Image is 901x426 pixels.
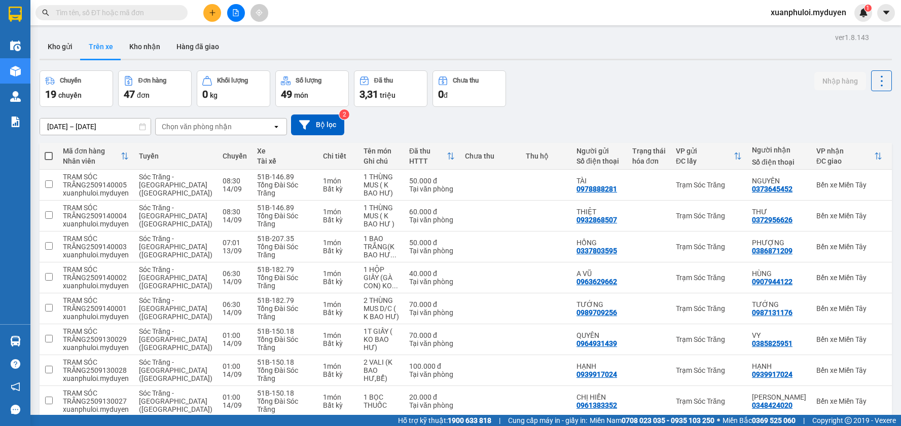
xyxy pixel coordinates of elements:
[323,239,353,247] div: 1 món
[139,152,212,160] div: Tuyến
[409,208,455,216] div: 60.000 đ
[296,77,321,84] div: Số lượng
[223,308,247,317] div: 14/09
[364,204,399,228] div: 1 THÙNG MUS ( K BAO HƯ )
[752,177,806,185] div: NGUYÊN
[409,331,455,339] div: 70.000 đ
[364,173,399,197] div: 1 THÙNG MUS ( K BAO HƯ)
[139,327,212,352] span: Sóc Trăng - [GEOGRAPHIC_DATA] ([GEOGRAPHIC_DATA])
[63,374,129,382] div: xuanphuloi.myduyen
[323,401,353,409] div: Bất kỳ
[58,91,82,99] span: chuyến
[139,173,212,197] span: Sóc Trăng - [GEOGRAPHIC_DATA] ([GEOGRAPHIC_DATA])
[409,393,455,401] div: 20.000 đ
[752,269,806,278] div: HÙNG
[409,362,455,370] div: 100.000 đ
[10,117,21,127] img: solution-icon
[63,147,121,155] div: Mã đơn hàng
[364,235,399,259] div: 1 BAO TRẮNG(K BAO HƯ BỂ)
[63,251,129,259] div: xuanphuloi.myduyen
[257,274,313,290] div: Tổng Đài Sóc Trăng
[576,370,617,378] div: 0939917024
[323,278,353,286] div: Bất kỳ
[257,366,313,382] div: Tổng Đài Sóc Trăng
[816,157,874,165] div: ĐC giao
[409,239,455,247] div: 50.000 đ
[223,393,247,401] div: 01:00
[752,216,792,224] div: 0372956626
[323,393,353,401] div: 1 món
[223,208,247,216] div: 08:30
[752,158,806,166] div: Số điện thoại
[197,70,270,107] button: Khối lượng0kg
[723,415,796,426] span: Miền Bắc
[752,370,792,378] div: 0939917024
[816,147,874,155] div: VP nhận
[763,6,854,19] span: xuanphuloi.myduyen
[814,72,866,90] button: Nhập hàng
[58,143,134,170] th: Toggle SortBy
[374,77,393,84] div: Đã thu
[752,339,792,347] div: 0385825951
[257,147,313,155] div: Xe
[465,152,516,160] div: Chưa thu
[576,208,622,216] div: THIỆT
[576,157,622,165] div: Số điện thoại
[81,34,121,59] button: Trên xe
[63,220,129,228] div: xuanphuloi.myduyen
[63,389,129,405] div: TRẠM SÓC TRĂNG2509130027
[63,313,129,321] div: xuanphuloi.myduyen
[63,189,129,197] div: xuanphuloi.myduyen
[257,304,313,321] div: Tổng Đài Sóc Trăng
[409,308,455,317] div: Tại văn phòng
[576,339,617,347] div: 0964931439
[409,269,455,278] div: 40.000 đ
[676,181,742,189] div: Trạm Sóc Trăng
[622,416,714,424] strong: 0708 023 035 - 0935 103 250
[576,239,622,247] div: HỒNG
[223,300,247,308] div: 06:30
[139,389,212,413] span: Sóc Trăng - [GEOGRAPHIC_DATA] ([GEOGRAPHIC_DATA])
[816,304,882,313] div: Bến xe Miền Tây
[63,235,129,251] div: TRẠM SÓC TRĂNG2509140003
[816,274,882,282] div: Bến xe Miền Tây
[40,34,81,59] button: Kho gửi
[752,146,806,154] div: Người nhận
[11,405,20,414] span: message
[323,308,353,317] div: Bất kỳ
[576,393,622,401] div: CHỊ HIỀN
[10,91,21,102] img: warehouse-icon
[223,339,247,347] div: 14/09
[63,405,129,413] div: xuanphuloi.myduyen
[816,335,882,343] div: Bến xe Miền Tây
[323,185,353,193] div: Bất kỳ
[257,397,313,413] div: Tổng Đài Sóc Trăng
[364,327,399,352] div: 1T GIẤY ( KO BAO HƯ)
[632,147,666,155] div: Trạng thái
[448,416,491,424] strong: 1900 633 818
[576,147,622,155] div: Người gửi
[257,358,313,366] div: 51B-150.18
[409,401,455,409] div: Tại văn phòng
[398,415,491,426] span: Hỗ trợ kỹ thuật:
[223,177,247,185] div: 08:30
[139,358,212,382] span: Sóc Trăng - [GEOGRAPHIC_DATA] ([GEOGRAPHIC_DATA])
[257,389,313,397] div: 51B-150.18
[576,362,622,370] div: HẠNH
[223,370,247,378] div: 14/09
[11,359,20,369] span: question-circle
[323,339,353,347] div: Bất kỳ
[364,265,399,290] div: 1 HỘP GIẤY (GÀ CON) KO BAO CHẾT
[227,4,245,22] button: file-add
[168,34,227,59] button: Hàng đã giao
[676,147,734,155] div: VP gửi
[453,77,479,84] div: Chưa thu
[139,235,212,259] span: Sóc Trăng - [GEOGRAPHIC_DATA] ([GEOGRAPHIC_DATA])
[63,296,129,313] div: TRẠM SÓC TRĂNG2509140001
[444,91,448,99] span: đ
[137,91,150,99] span: đơn
[499,415,500,426] span: |
[882,8,891,17] span: caret-down
[203,4,221,22] button: plus
[576,308,617,317] div: 0989709256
